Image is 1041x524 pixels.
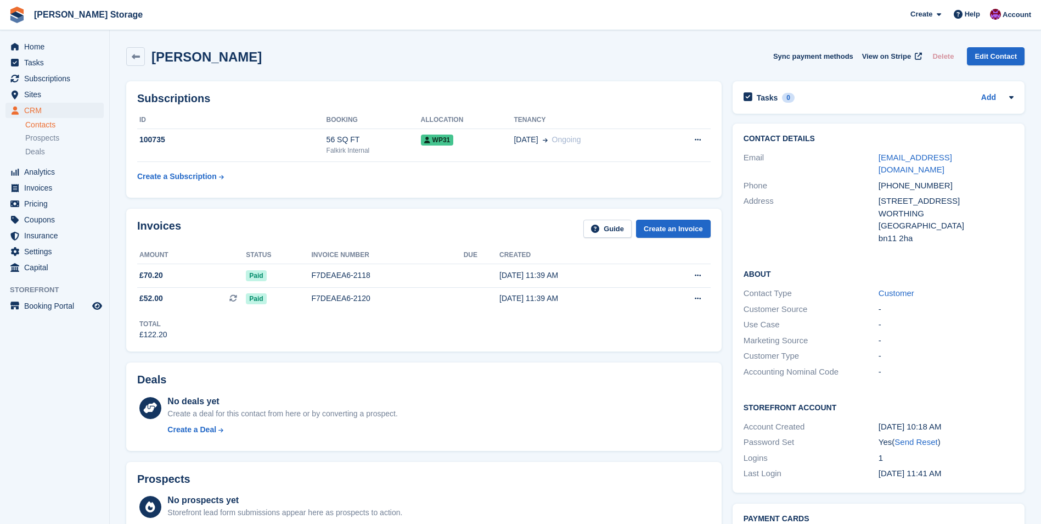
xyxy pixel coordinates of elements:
span: Paid [246,293,266,304]
span: £70.20 [139,270,163,281]
div: Accounting Nominal Code [744,366,879,378]
span: Booking Portal [24,298,90,314]
a: [PERSON_NAME] Storage [30,5,147,24]
div: Last Login [744,467,879,480]
span: Home [24,39,90,54]
a: menu [5,228,104,243]
th: Amount [137,247,246,264]
div: Password Set [744,436,879,449]
span: Invoices [24,180,90,196]
div: Total [139,319,167,329]
div: [STREET_ADDRESS] [879,195,1014,208]
div: Email [744,152,879,176]
a: Create a Subscription [137,166,224,187]
img: Audra Whitelaw [990,9,1001,20]
span: Subscriptions [24,71,90,86]
button: Delete [928,47,958,65]
th: Due [464,247,499,264]
div: Falkirk Internal [327,146,421,155]
div: 56 SQ FT [327,134,421,146]
h2: About [744,268,1014,279]
a: Customer [879,288,914,298]
span: Pricing [24,196,90,211]
span: Analytics [24,164,90,180]
div: - [879,335,1014,347]
h2: Payment cards [744,515,1014,523]
div: Phone [744,180,879,192]
h2: Deals [137,374,166,386]
span: Capital [24,260,90,275]
h2: Contact Details [744,135,1014,143]
span: Tasks [24,55,90,70]
div: - [879,319,1014,331]
th: Allocation [421,112,514,129]
div: Account Created [744,421,879,433]
span: Paid [246,270,266,281]
div: No deals yet [167,395,397,408]
a: menu [5,55,104,70]
span: Help [965,9,980,20]
th: Invoice number [312,247,464,264]
div: Customer Type [744,350,879,363]
span: Sites [24,87,90,102]
div: F7DEAEA6-2118 [312,270,464,281]
div: Create a deal for this contact from here or by converting a prospect. [167,408,397,420]
a: menu [5,196,104,211]
a: Edit Contact [967,47,1025,65]
a: Prospects [25,132,104,144]
h2: Subscriptions [137,92,711,105]
a: Guide [583,220,632,238]
div: [GEOGRAPHIC_DATA] [879,220,1014,232]
div: Yes [879,436,1014,449]
div: 1 [879,452,1014,465]
span: £52.00 [139,293,163,304]
th: Status [246,247,311,264]
div: [DATE] 11:39 AM [499,270,651,281]
h2: Storefront Account [744,402,1014,412]
a: Create an Invoice [636,220,711,238]
div: - [879,303,1014,316]
span: [DATE] [514,134,538,146]
time: 2025-08-11 10:41:06 UTC [879,469,942,478]
span: View on Stripe [862,51,911,62]
a: menu [5,87,104,102]
div: Create a Deal [167,424,216,436]
div: 0 [782,93,795,103]
div: £122.20 [139,329,167,341]
h2: Invoices [137,220,181,238]
th: Created [499,247,651,264]
a: Deals [25,146,104,158]
div: Logins [744,452,879,465]
div: 100735 [137,134,327,146]
span: Deals [25,147,45,157]
a: Send Reset [894,437,937,447]
h2: Tasks [757,93,778,103]
div: bn11 2ha [879,232,1014,245]
a: Contacts [25,120,104,130]
span: Prospects [25,133,59,143]
span: Storefront [10,285,109,296]
div: [DATE] 11:39 AM [499,293,651,304]
button: Sync payment methods [773,47,853,65]
div: WORTHING [879,208,1014,220]
span: Create [910,9,932,20]
a: Create a Deal [167,424,397,436]
span: Coupons [24,212,90,227]
div: [PHONE_NUMBER] [879,180,1014,192]
span: Ongoing [552,135,581,144]
a: menu [5,164,104,180]
a: menu [5,260,104,275]
a: View on Stripe [858,47,924,65]
a: Add [981,92,996,104]
th: Booking [327,112,421,129]
a: menu [5,244,104,259]
div: Contact Type [744,287,879,300]
span: Account [1003,9,1031,20]
a: menu [5,298,104,314]
div: [DATE] 10:18 AM [879,421,1014,433]
a: menu [5,180,104,196]
th: ID [137,112,327,129]
div: - [879,366,1014,378]
div: Address [744,195,879,244]
div: Customer Source [744,303,879,316]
